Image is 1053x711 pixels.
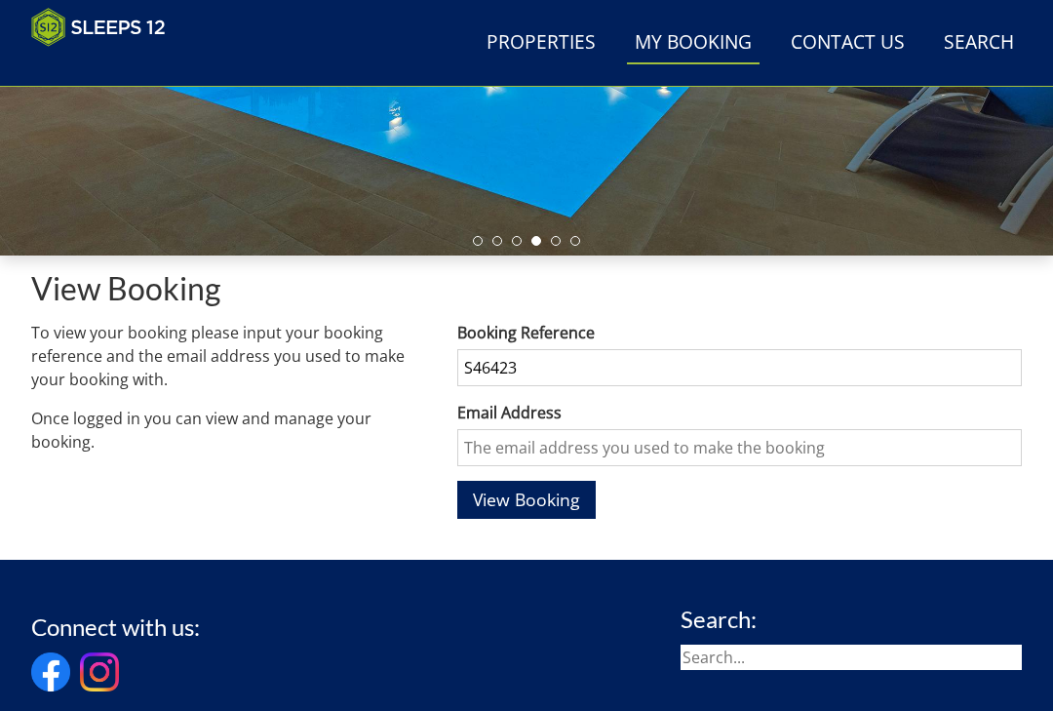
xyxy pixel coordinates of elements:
[31,321,426,391] p: To view your booking please input your booking reference and the email address you used to make y...
[31,614,200,640] h3: Connect with us:
[31,8,166,47] img: Sleeps 12
[31,271,1022,305] h1: View Booking
[783,21,913,65] a: Contact Us
[457,349,1022,386] input: Your booking reference, e.g. S232
[31,652,70,691] img: Facebook
[457,401,1022,424] label: Email Address
[457,481,596,519] button: View Booking
[21,59,226,75] iframe: Customer reviews powered by Trustpilot
[457,429,1022,466] input: The email address you used to make the booking
[479,21,604,65] a: Properties
[627,21,760,65] a: My Booking
[80,652,119,691] img: Instagram
[473,488,580,511] span: View Booking
[681,607,1022,632] h3: Search:
[457,321,1022,344] label: Booking Reference
[936,21,1022,65] a: Search
[31,407,426,454] p: Once logged in you can view and manage your booking.
[681,645,1022,670] input: Search...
